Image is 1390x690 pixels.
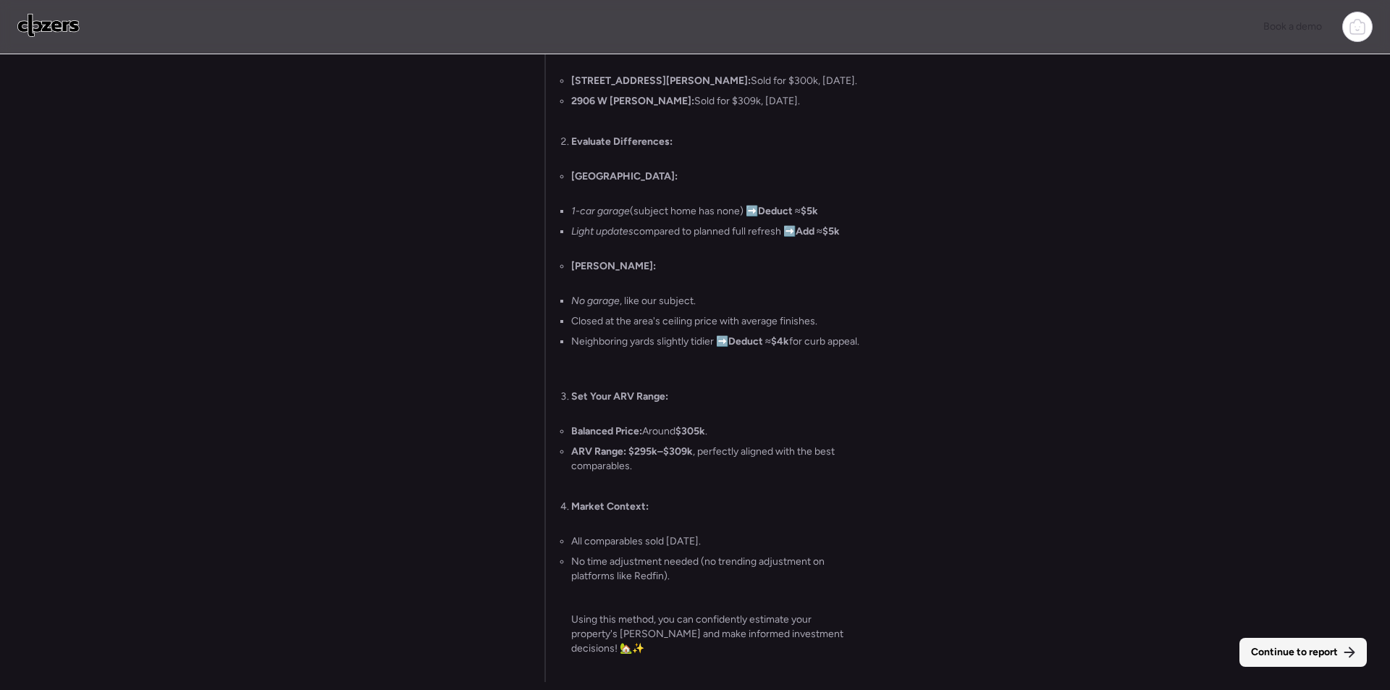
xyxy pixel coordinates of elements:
[571,170,678,182] strong: [GEOGRAPHIC_DATA]:
[571,445,859,474] li: , perfectly aligned with the best comparables.
[571,260,656,272] strong: [PERSON_NAME]:
[571,205,630,217] em: 1-car garage
[571,225,633,237] em: Light updates
[571,500,649,513] strong: Market Context:
[1251,645,1338,660] span: Continue to report
[571,295,620,307] em: No garage
[571,425,642,437] strong: Balanced Price:
[571,204,818,219] li: (subject home has none) ➡️
[571,135,673,148] strong: Evaluate Differences:
[571,294,696,308] li: , like our subject.
[571,424,707,439] li: Around .
[628,445,693,458] strong: $295k–$309k
[728,335,789,348] strong: Deduct ≈$4k
[571,75,751,87] strong: [STREET_ADDRESS][PERSON_NAME]:
[571,534,701,549] li: All comparables sold [DATE].
[571,224,840,239] li: compared to planned full refresh ➡️
[571,390,668,403] strong: Set Your ARV Range:
[571,613,859,656] p: Using this method, you can confidently estimate your property's [PERSON_NAME] and make informed i...
[796,225,840,237] strong: Add ≈$5k
[571,314,817,329] li: Closed at the area's ceiling price with average finishes.
[1263,20,1322,33] span: Book a demo
[571,95,694,107] strong: 2906 W [PERSON_NAME]:
[675,425,705,437] strong: $305k
[571,335,859,349] li: Neighboring yards slightly tidier ➡️ for curb appeal.
[17,14,80,37] img: Logo
[571,94,800,109] li: Sold for $309k, [DATE].
[571,445,626,458] strong: ARV Range:
[758,205,818,217] strong: Deduct ≈$5k
[571,74,857,88] li: Sold for $300k, [DATE].
[571,555,859,584] li: No time adjustment needed (no trending adjustment on platforms like Redfin).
